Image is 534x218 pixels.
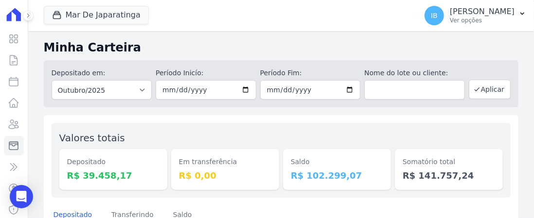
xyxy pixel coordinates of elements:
dd: R$ 102.299,07 [291,169,383,182]
span: IB [431,12,438,19]
p: [PERSON_NAME] [450,7,515,17]
button: Mar De Japaratinga [44,6,149,24]
label: Período Fim: [260,68,361,78]
button: Aplicar [469,80,511,99]
p: Ver opções [450,17,515,24]
dd: R$ 39.458,17 [67,169,160,182]
dt: Somatório total [403,157,495,167]
dt: Saldo [291,157,383,167]
dt: Em transferência [179,157,271,167]
label: Valores totais [59,132,125,144]
button: IB [PERSON_NAME] Ver opções [417,2,534,29]
dt: Depositado [67,157,160,167]
dd: R$ 0,00 [179,169,271,182]
h2: Minha Carteira [44,39,518,56]
label: Depositado em: [52,69,106,77]
label: Período Inicío: [156,68,256,78]
label: Nome do lote ou cliente: [364,68,465,78]
dd: R$ 141.757,24 [403,169,495,182]
div: Open Intercom Messenger [10,185,33,208]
